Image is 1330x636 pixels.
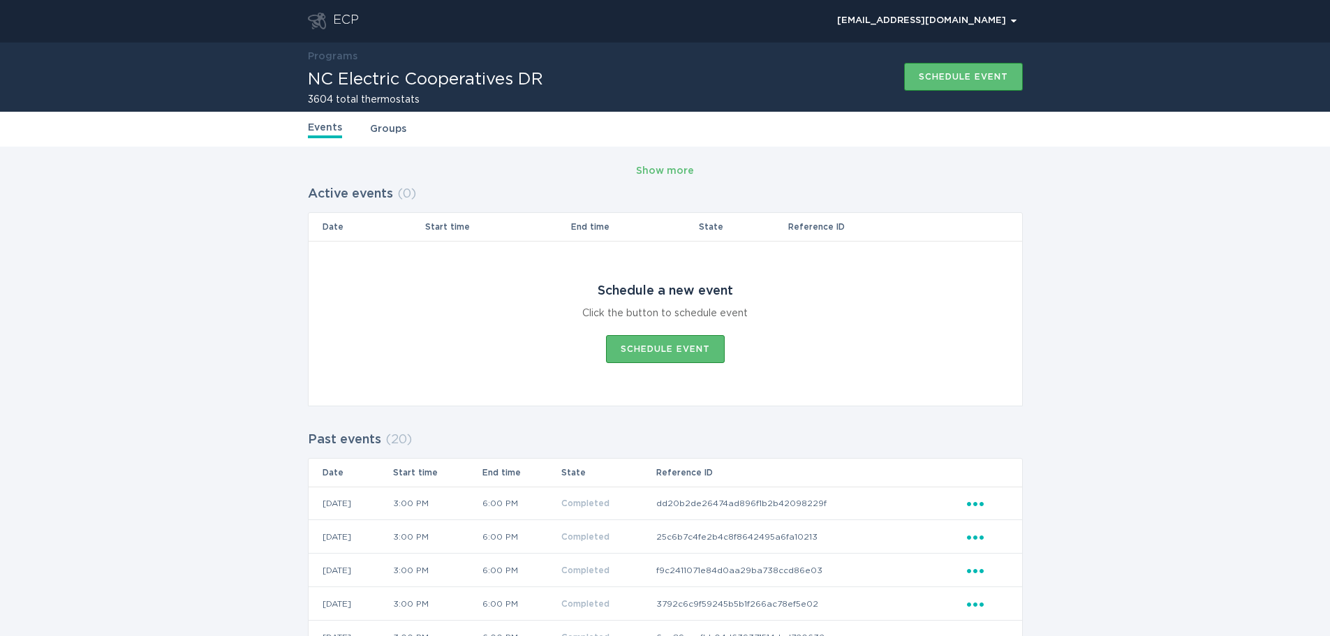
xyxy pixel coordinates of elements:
[561,600,609,608] span: Completed
[309,459,393,487] th: Date
[392,587,482,621] td: 3:00 PM
[309,459,1022,487] tr: Table Headers
[308,13,326,29] button: Go to dashboard
[656,587,966,621] td: 3792c6c9f59245b5b1f266ac78ef5e02
[333,13,359,29] div: ECP
[392,487,482,520] td: 3:00 PM
[309,554,393,587] td: [DATE]
[309,554,1022,587] tr: 6ad007efe8e64bf9857b7ad75b038281
[788,213,966,241] th: Reference ID
[308,71,543,88] h1: NC Electric Cooperatives DR
[482,520,560,554] td: 6:00 PM
[904,63,1023,91] button: Schedule event
[561,459,656,487] th: State
[308,182,393,207] h2: Active events
[482,554,560,587] td: 6:00 PM
[606,335,725,363] button: Schedule event
[309,520,1022,554] tr: 8e97514fa3d146978143dc09eb0636c0
[967,563,1008,578] div: Popover menu
[482,587,560,621] td: 6:00 PM
[582,306,748,321] div: Click the button to schedule event
[919,73,1008,81] div: Schedule event
[392,554,482,587] td: 3:00 PM
[397,188,416,200] span: ( 0 )
[831,10,1023,31] button: Open user account details
[570,213,698,241] th: End time
[482,487,560,520] td: 6:00 PM
[308,427,381,452] h2: Past events
[656,459,966,487] th: Reference ID
[392,520,482,554] td: 3:00 PM
[482,459,560,487] th: End time
[309,487,1022,520] tr: fec96165164a4514ac795779985f3a0d
[370,121,406,137] a: Groups
[656,487,966,520] td: dd20b2de26474ad896f1b2b42098229f
[656,554,966,587] td: f9c2411071e84d0aa29ba738ccd86e03
[308,95,543,105] h2: 3604 total thermostats
[598,283,733,299] div: Schedule a new event
[656,520,966,554] td: 25c6b7c4fe2b4c8f8642495a6fa10213
[967,496,1008,511] div: Popover menu
[309,520,393,554] td: [DATE]
[308,52,357,61] a: Programs
[392,459,482,487] th: Start time
[621,345,710,353] div: Schedule event
[831,10,1023,31] div: Popover menu
[424,213,570,241] th: Start time
[967,529,1008,545] div: Popover menu
[309,587,1022,621] tr: 63e58e4b112f497ca0d54b0223d5282a
[309,213,1022,241] tr: Table Headers
[309,587,393,621] td: [DATE]
[561,566,609,575] span: Completed
[837,17,1017,25] div: [EMAIL_ADDRESS][DOMAIN_NAME]
[967,596,1008,612] div: Popover menu
[308,120,342,138] a: Events
[561,533,609,541] span: Completed
[309,487,393,520] td: [DATE]
[636,163,694,179] div: Show more
[698,213,788,241] th: State
[561,499,609,508] span: Completed
[385,434,412,446] span: ( 20 )
[309,213,425,241] th: Date
[636,161,694,182] button: Show more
